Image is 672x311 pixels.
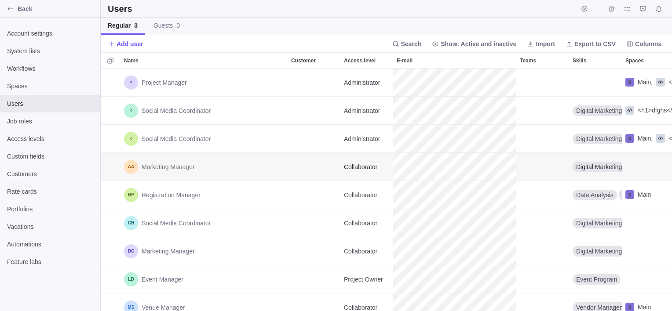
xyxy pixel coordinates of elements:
[569,237,622,265] div: Digital Marketing, SEO Analysis, Marketing Plan, Marketing Campaign, Content Marketing, HubSpot, ...
[340,97,393,125] div: Access level
[576,191,614,199] span: Data Analysis
[516,237,569,265] div: Teams
[340,209,393,237] div: Access level
[573,56,586,65] span: Skills
[340,181,393,209] div: Access level
[441,40,516,48] span: Show: Active and inactive
[389,38,425,50] span: Search
[142,134,211,143] span: Social Media Coordinator
[101,18,145,35] a: Regular3
[653,3,665,15] span: Notifications
[121,237,288,265] div: Name
[7,222,93,231] span: Vacations
[340,209,393,237] div: Collaborator
[625,78,653,87] div: ,
[340,181,393,209] div: Collaborator
[344,134,380,143] span: Administrator
[142,275,183,284] span: Event Manager
[393,265,516,293] div: E-mail
[153,21,180,30] span: Guests
[7,134,93,143] span: Access levels
[142,163,195,171] span: Marketing Manager
[7,240,93,249] span: Automations
[569,209,622,237] div: Digital Marketing, Social Media Marketing, SEO Analysis, Branding, Content Creation, Instagram, F...
[121,69,288,97] div: Name
[576,275,617,284] span: Event Program
[569,53,622,68] div: Skills
[569,153,622,181] div: Skills
[569,125,622,152] div: Digital Marketing, Social Media Marketing, SEO Analysis, Branding, Content Creation
[576,219,622,228] span: Digital Marketing
[397,56,413,65] span: E-mail
[7,29,93,38] span: Account settings
[393,125,516,153] div: E-mail
[7,47,93,55] span: System lists
[7,187,93,196] span: Rate cards
[340,53,393,68] div: Access level
[393,153,516,181] div: E-mail
[7,257,93,266] span: Feature labs
[637,3,649,15] span: Approval requests
[516,181,569,209] div: Teams
[176,22,180,29] span: 0
[638,190,651,199] span: Main
[576,247,622,256] span: Digital Marketing
[635,40,661,48] span: Columns
[117,40,143,48] span: Add user
[653,7,665,14] a: Notifications
[569,69,622,97] div: Skills
[344,191,377,199] span: Collaborator
[340,97,393,124] div: Administrator
[393,69,516,97] div: E-mail
[344,275,383,284] span: Project Owner
[7,170,93,178] span: Customers
[121,125,288,153] div: Name
[7,117,93,126] span: Job roles
[516,209,569,237] div: Teams
[623,38,665,50] span: Columns
[101,69,672,311] div: grid
[340,237,393,265] div: Access level
[124,56,139,65] span: Name
[146,18,187,35] a: Guests0
[288,153,340,181] div: Customer
[401,40,422,48] span: Search
[428,38,520,50] span: Show: Active and inactive
[569,125,622,153] div: Skills
[288,125,340,153] div: Customer
[108,38,143,50] span: Add user
[288,97,340,125] div: Customer
[340,237,393,265] div: Collaborator
[288,265,340,293] div: Customer
[621,3,633,15] span: My assignments
[142,106,211,115] span: Social Media Coordinator
[134,22,138,29] span: 3
[104,54,117,67] span: Selection mode
[108,21,138,30] span: Regular
[121,181,288,209] div: Name
[569,97,622,125] div: Skills
[638,134,651,143] span: Main
[344,106,380,115] span: Administrator
[121,153,288,181] div: Name
[569,153,622,181] div: Digital Marketing, Marketing Plan, Promotional Materials, HubSpot
[7,82,93,90] span: Spaces
[516,153,569,181] div: Teams
[576,134,622,143] span: Digital Marketing
[605,3,617,15] span: Time logs
[7,99,93,108] span: Users
[142,191,201,199] span: Registration Manager
[516,125,569,153] div: Teams
[344,219,377,228] span: Collaborator
[536,40,555,48] span: Import
[621,7,633,14] a: My assignments
[121,209,288,237] div: Name
[569,209,622,237] div: Skills
[142,247,195,256] span: Marketing Manager
[625,134,653,143] div: ,
[516,53,569,68] div: Teams
[7,205,93,213] span: Portfolios
[393,237,516,265] div: E-mail
[576,163,622,171] span: Digital Marketing
[516,265,569,293] div: Teams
